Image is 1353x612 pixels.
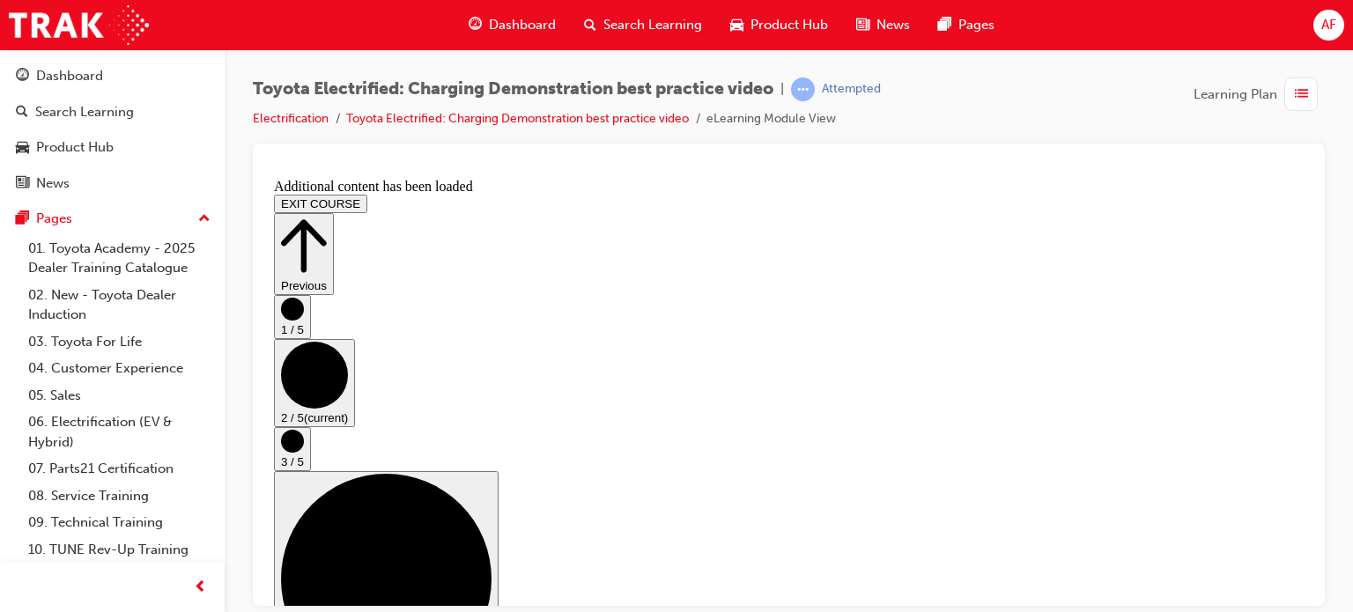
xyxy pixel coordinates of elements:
[14,151,37,165] span: 1 / 5
[603,15,702,35] span: Search Learning
[253,79,773,100] span: Toyota Electrified: Charging Demonstration best practice video
[14,284,37,297] span: 3 / 5
[21,483,218,510] a: 08. Service Training
[16,211,29,227] span: pages-icon
[924,7,1009,43] a: pages-iconPages
[570,7,716,43] a: search-iconSearch Learning
[938,14,951,36] span: pages-icon
[21,355,218,382] a: 04. Customer Experience
[730,14,743,36] span: car-icon
[780,79,784,100] span: |
[36,137,114,158] div: Product Hub
[1321,15,1336,35] span: AF
[16,140,29,156] span: car-icon
[14,240,37,253] span: 2 / 5
[489,15,556,35] span: Dashboard
[21,455,218,483] a: 07. Parts21 Certification
[7,41,67,123] button: Previous
[584,14,596,36] span: search-icon
[822,81,881,98] div: Attempted
[36,173,70,194] div: News
[7,203,218,235] button: Pages
[253,111,329,126] a: Electrification
[7,167,88,255] button: 2 / 5(current)
[21,509,218,536] a: 09. Technical Training
[7,23,100,41] button: EXIT COURSE
[1194,77,1325,111] button: Learning Plan
[958,15,994,35] span: Pages
[9,5,149,45] img: Trak
[36,66,103,86] div: Dashboard
[1295,84,1308,106] span: list-icon
[21,328,218,356] a: 03. Toyota For Life
[706,109,836,129] li: eLearning Module View
[750,15,828,35] span: Product Hub
[7,255,44,299] button: 3 / 5
[194,577,207,599] span: prev-icon
[346,111,689,126] a: Toyota Electrified: Charging Demonstration best practice video
[455,7,570,43] a: guage-iconDashboard
[16,69,29,85] span: guage-icon
[198,208,211,231] span: up-icon
[1194,85,1277,105] span: Learning Plan
[7,56,218,203] button: DashboardSearch LearningProduct HubNews
[7,131,218,164] a: Product Hub
[469,14,482,36] span: guage-icon
[1313,10,1344,41] button: AF
[21,536,218,564] a: 10. TUNE Rev-Up Training
[21,282,218,328] a: 02. New - Toyota Dealer Induction
[16,105,28,121] span: search-icon
[876,15,910,35] span: News
[14,107,60,121] span: Previous
[842,7,924,43] a: news-iconNews
[21,409,218,455] a: 06. Electrification (EV & Hybrid)
[7,167,218,200] a: News
[7,7,1037,23] div: Additional content has been loaded
[36,209,72,229] div: Pages
[856,14,869,36] span: news-icon
[7,60,218,92] a: Dashboard
[7,123,44,167] button: 1 / 5
[716,7,842,43] a: car-iconProduct Hub
[21,382,218,409] a: 05. Sales
[16,176,29,192] span: news-icon
[35,102,134,122] div: Search Learning
[7,96,218,129] a: Search Learning
[791,77,815,101] span: learningRecordVerb_ATTEMPT-icon
[21,235,218,282] a: 01. Toyota Academy - 2025 Dealer Training Catalogue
